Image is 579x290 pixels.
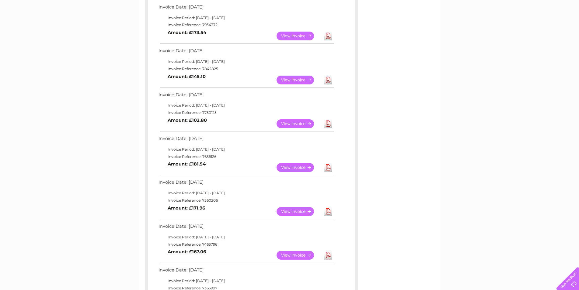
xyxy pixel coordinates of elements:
[277,163,321,172] a: View
[157,241,335,248] td: Invoice Reference: 7463796
[157,146,335,153] td: Invoice Period: [DATE] - [DATE]
[324,163,332,172] a: Download
[539,26,553,30] a: Contact
[559,26,573,30] a: Log out
[526,26,535,30] a: Blog
[277,76,321,84] a: View
[277,119,321,128] a: View
[324,76,332,84] a: Download
[157,3,335,14] td: Invoice Date: [DATE]
[168,161,206,167] b: Amount: £181.54
[168,118,207,123] b: Amount: £102.80
[157,91,335,102] td: Invoice Date: [DATE]
[157,102,335,109] td: Invoice Period: [DATE] - [DATE]
[157,21,335,29] td: Invoice Reference: 7934372
[157,153,335,160] td: Invoice Reference: 7656126
[157,178,335,189] td: Invoice Date: [DATE]
[157,266,335,277] td: Invoice Date: [DATE]
[168,205,205,211] b: Amount: £171.96
[168,249,206,254] b: Amount: £167.06
[157,135,335,146] td: Invoice Date: [DATE]
[157,277,335,285] td: Invoice Period: [DATE] - [DATE]
[324,207,332,216] a: Download
[277,207,321,216] a: View
[168,30,206,35] b: Amount: £173.54
[324,119,332,128] a: Download
[157,234,335,241] td: Invoice Period: [DATE] - [DATE]
[157,197,335,204] td: Invoice Reference: 7560206
[157,14,335,22] td: Invoice Period: [DATE] - [DATE]
[277,32,321,40] a: View
[157,65,335,73] td: Invoice Reference: 7842825
[277,251,321,260] a: View
[472,26,483,30] a: Water
[157,109,335,116] td: Invoice Reference: 7750125
[157,47,335,58] td: Invoice Date: [DATE]
[504,26,522,30] a: Telecoms
[157,222,335,234] td: Invoice Date: [DATE]
[324,251,332,260] a: Download
[157,189,335,197] td: Invoice Period: [DATE] - [DATE]
[157,58,335,65] td: Invoice Period: [DATE] - [DATE]
[487,26,501,30] a: Energy
[324,32,332,40] a: Download
[20,16,51,34] img: logo.png
[168,74,206,79] b: Amount: £145.10
[146,3,434,29] div: Clear Business is a trading name of Verastar Limited (registered in [GEOGRAPHIC_DATA] No. 3667643...
[464,3,506,11] a: 0333 014 3131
